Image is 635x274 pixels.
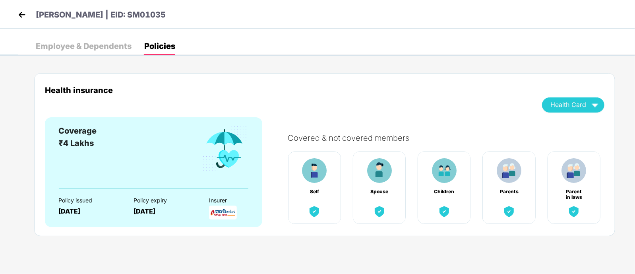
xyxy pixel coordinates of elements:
div: Policies [144,42,175,50]
div: Self [304,189,325,194]
div: Covered & not covered members [288,133,612,143]
img: benefitCardImg [561,158,586,183]
img: benefitCardImg [567,204,581,219]
img: InsurerLogo [209,206,237,220]
span: Health Card [550,103,586,107]
img: benefitCardImg [432,158,457,183]
img: benefitCardImg [302,158,327,183]
img: benefitCardImg [367,158,392,183]
img: benefitCardImg [201,125,248,173]
div: Spouse [369,189,390,194]
img: benefitCardImg [437,204,451,219]
img: benefitCardImg [497,158,521,183]
div: Parent in laws [563,189,584,194]
div: Employee & Dependents [36,42,132,50]
div: Health insurance [45,86,530,95]
img: benefitCardImg [307,204,321,219]
button: Health Card [542,97,604,113]
div: Insurer [209,197,270,204]
span: ₹4 Lakhs [58,138,94,148]
div: Policy expiry [134,197,195,204]
img: benefitCardImg [372,204,387,219]
div: [DATE] [58,208,120,215]
img: back [16,9,28,21]
div: Children [434,189,455,194]
img: benefitCardImg [502,204,516,219]
p: [PERSON_NAME] | EID: SM01035 [36,9,166,21]
div: Parents [499,189,519,194]
div: Coverage [58,125,97,137]
div: [DATE] [134,208,195,215]
div: Policy issued [58,197,120,204]
img: wAAAAASUVORK5CYII= [588,98,602,112]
